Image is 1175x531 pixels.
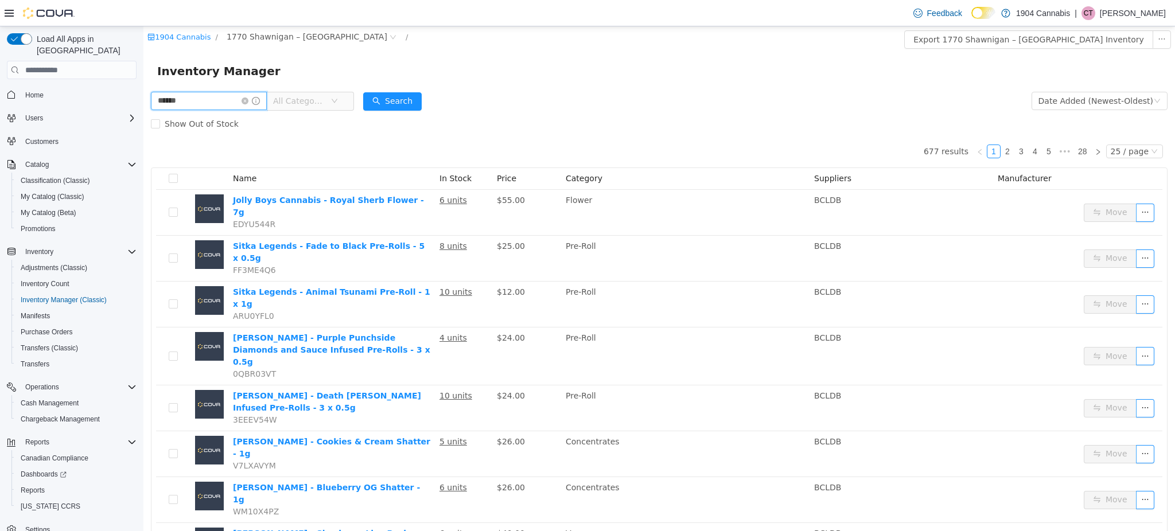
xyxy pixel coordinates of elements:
span: Load All Apps in [GEOGRAPHIC_DATA] [32,33,137,56]
span: Home [25,91,44,100]
span: Reports [21,435,137,449]
a: [PERSON_NAME] - Death [PERSON_NAME] Infused Pre-Rolls - 3 x 0.5g [90,365,278,386]
span: [US_STATE] CCRS [21,502,80,511]
span: Transfers [21,360,49,369]
button: Transfers [11,356,141,372]
span: BCLDB [671,456,698,466]
input: Dark Mode [971,7,995,19]
span: Manufacturer [854,147,908,157]
span: Classification (Classic) [21,176,90,185]
a: Sitka Legends - Animal Tsunami Pre-Roll - 1 x 1g [90,261,287,282]
button: icon: ellipsis [993,269,1011,287]
a: Purchase Orders [16,325,77,339]
p: 1904 Cannabis [1016,6,1070,20]
span: Customers [21,134,137,149]
button: Inventory [2,244,141,260]
a: Chargeback Management [16,412,104,426]
a: Transfers [16,357,54,371]
span: Cash Management [21,399,79,408]
span: BCLDB [671,502,698,512]
button: Inventory Count [11,276,141,292]
img: Sitka Legends - Fade to Black Pre-Rolls - 5 x 0.5g placeholder [52,214,80,243]
img: Dymond - Death Bubba Diamond Infused Pre-Rolls - 3 x 0.5g placeholder [52,364,80,392]
button: icon: ellipsis [993,464,1011,483]
a: Manifests [16,309,55,323]
li: Next 5 Pages [912,118,931,132]
i: icon: info-circle [108,71,116,79]
span: Manifests [16,309,137,323]
span: / [72,6,74,15]
a: Transfers (Classic) [16,341,83,355]
u: 10 units [296,261,329,270]
button: My Catalog (Beta) [11,205,141,221]
div: Date Added (Newest-Oldest) [895,66,1010,83]
a: Customers [21,135,63,149]
span: BCLDB [671,215,698,224]
button: Reports [21,435,54,449]
button: icon: swapMove [940,321,993,339]
a: 2 [858,119,870,131]
button: icon: swapMove [940,373,993,391]
span: In Stock [296,147,328,157]
span: Washington CCRS [16,499,137,513]
i: icon: down [188,71,194,79]
li: 2 [857,118,871,132]
span: Reports [21,486,45,495]
span: BCLDB [671,261,698,270]
span: $55.00 [353,169,382,178]
button: Catalog [21,158,53,171]
button: icon: ellipsis [993,373,1011,391]
span: Transfers [16,357,137,371]
a: My Catalog (Beta) [16,206,81,220]
span: Promotions [16,222,137,236]
span: BCLDB [671,365,698,374]
span: Operations [25,382,59,392]
span: Classification (Classic) [16,174,137,188]
a: Home [21,88,48,102]
img: Dymond - Blueberry OG Shatter - 1g placeholder [52,455,80,484]
td: Concentrates [418,405,666,451]
button: icon: swapMove [940,419,993,437]
button: icon: ellipsis [993,321,1011,339]
span: Price [353,147,373,157]
td: Pre-Roll [418,255,666,301]
li: 1 [843,118,857,132]
span: Chargeback Management [21,415,100,424]
span: Transfers (Classic) [21,343,78,353]
span: Dashboards [21,470,67,479]
img: Dymond - Purple Punchside Diamonds and Sauce Infused Pre-Rolls - 3 x 0.5g placeholder [52,306,80,334]
button: icon: ellipsis [993,177,1011,196]
span: Inventory [25,247,53,256]
span: CT [1084,6,1093,20]
span: Customers [25,137,59,146]
a: Classification (Classic) [16,174,95,188]
a: Promotions [16,222,60,236]
i: icon: right [951,122,958,129]
img: Cova [23,7,75,19]
span: $25.00 [353,215,382,224]
a: Cash Management [16,396,83,410]
span: $40.00 [353,502,382,512]
span: WM10X4PZ [90,481,135,490]
button: Manifests [11,308,141,324]
li: Next Page [948,118,962,132]
span: My Catalog (Classic) [16,190,137,204]
td: Pre-Roll [418,209,666,255]
button: Operations [21,380,64,394]
button: Chargeback Management [11,411,141,427]
span: Inventory Manager [14,36,144,54]
span: My Catalog (Classic) [21,192,84,201]
a: 1 [844,119,857,131]
li: 28 [931,118,948,132]
a: Sitka Legends - Fade to Black Pre-Rolls - 5 x 0.5g [90,215,281,236]
span: BCLDB [671,169,698,178]
u: 6 units [296,456,324,466]
img: Sitka Legends - Animal Tsunami Pre-Roll - 1 x 1g placeholder [52,260,80,288]
span: Chargeback Management [16,412,137,426]
u: 5 units [296,411,324,420]
span: Name [90,147,113,157]
p: [PERSON_NAME] [1100,6,1166,20]
span: $24.00 [353,365,382,374]
button: Transfers (Classic) [11,340,141,356]
button: Canadian Compliance [11,450,141,466]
